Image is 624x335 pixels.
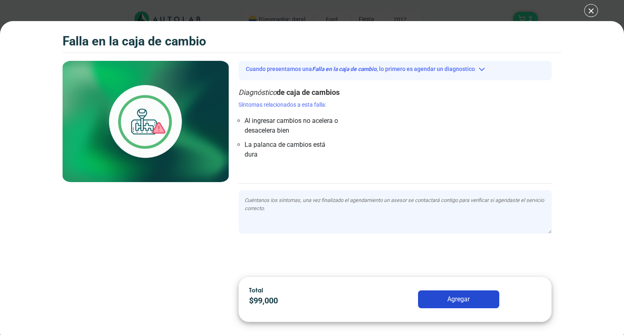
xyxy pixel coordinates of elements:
i: Diagnóstico [238,88,277,97]
h3: Falla en la caja de cambio [63,34,206,49]
p: $ 99,000 [249,295,364,307]
p: Al ingresar cambios no acelera o desacelera bien [245,116,338,135]
p: Síntomas relacionados a esta falla: [238,100,552,110]
span: Total [249,286,263,294]
button: Cuando presentamos unaFalla en la caja de cambio, lo primero es agendar un diagnostico [238,63,552,75]
button: Agregar [418,290,499,308]
p: La palanca de cambios está dura [245,140,338,159]
b: de caja de cambios [277,88,340,97]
